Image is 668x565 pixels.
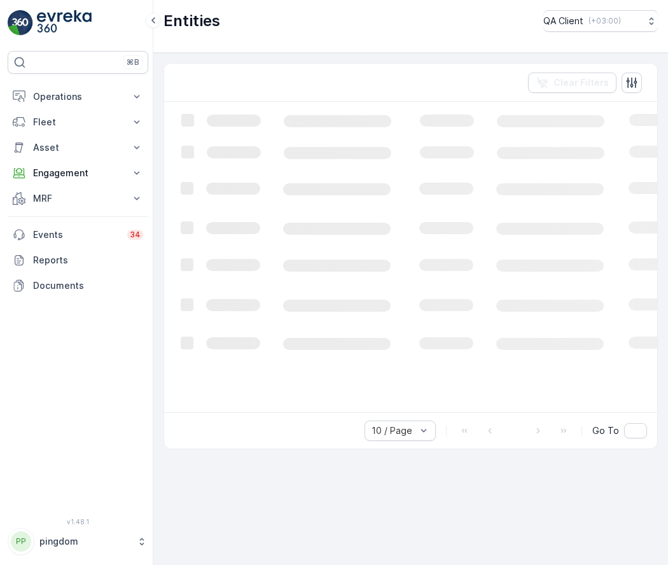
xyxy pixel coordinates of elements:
p: Events [33,228,120,241]
a: Events34 [8,222,148,248]
p: ⌘B [127,57,139,67]
p: QA Client [543,15,583,27]
span: v 1.48.1 [8,518,148,526]
img: logo [8,10,33,36]
p: pingdom [39,535,130,548]
a: Documents [8,273,148,298]
p: 34 [130,230,141,240]
p: Fleet [33,116,123,129]
p: Documents [33,279,143,292]
p: Reports [33,254,143,267]
p: Asset [33,141,123,154]
div: PP [11,531,31,552]
p: Operations [33,90,123,103]
button: QA Client(+03:00) [543,10,658,32]
button: Fleet [8,109,148,135]
p: Entities [164,11,220,31]
p: Clear Filters [553,76,609,89]
span: Go To [592,424,619,437]
p: MRF [33,192,123,205]
button: MRF [8,186,148,211]
p: ( +03:00 ) [588,16,621,26]
button: Engagement [8,160,148,186]
button: PPpingdom [8,528,148,555]
p: Engagement [33,167,123,179]
button: Asset [8,135,148,160]
button: Operations [8,84,148,109]
a: Reports [8,248,148,273]
button: Clear Filters [528,73,616,93]
img: logo_light-DOdMpM7g.png [37,10,92,36]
